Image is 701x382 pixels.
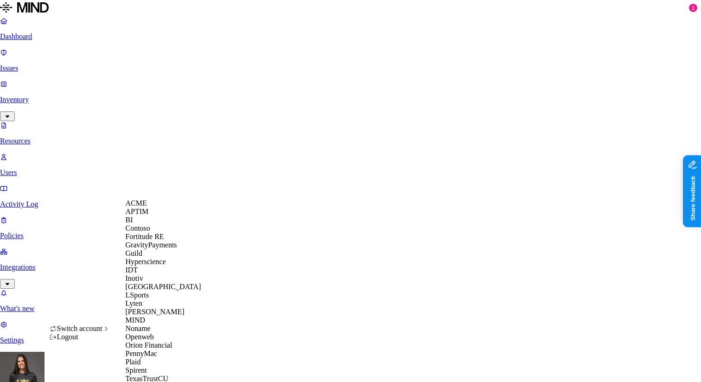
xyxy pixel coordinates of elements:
span: APTIM [126,207,149,215]
span: Noname [126,324,151,332]
span: Plaid [126,358,141,366]
span: BI [126,216,133,224]
span: GravityPayments [126,241,177,249]
span: IDT [126,266,138,274]
span: [GEOGRAPHIC_DATA] [126,283,201,291]
span: Fortitude RE [126,233,164,240]
span: PennyMac [126,350,157,357]
span: Guild [126,249,142,257]
span: Orion Financial [126,341,172,349]
span: MIND [126,316,146,324]
span: Contoso [126,224,150,232]
span: Openweb [126,333,154,341]
span: Switch account [57,324,102,332]
span: Inotiv [126,274,143,282]
span: Spirent [126,366,147,374]
span: [PERSON_NAME] [126,308,185,316]
span: Lyten [126,299,142,307]
span: Hyperscience [126,258,166,265]
span: LSports [126,291,149,299]
div: Logout [50,333,110,341]
span: ACME [126,199,147,207]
